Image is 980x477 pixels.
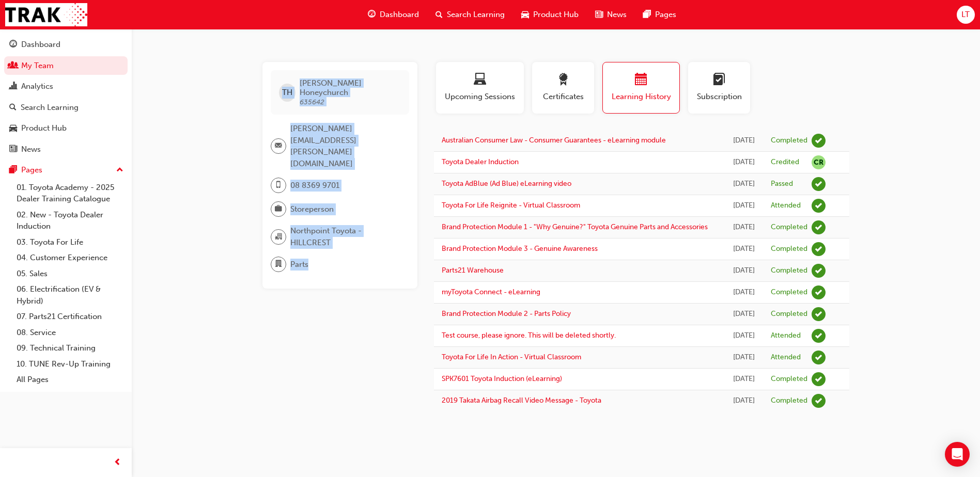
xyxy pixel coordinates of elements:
[444,91,516,103] span: Upcoming Sessions
[442,222,708,231] a: Brand Protection Module 1 - "Why Genuine?" Toyota Genuine Parts and Accessories
[5,3,87,26] img: Trak
[635,4,685,25] a: pages-iconPages
[587,4,635,25] a: news-iconNews
[812,177,826,191] span: learningRecordVerb_PASS-icon
[733,308,755,320] div: Thu Apr 29 2021 23:30:00 GMT+0930 (Australian Central Standard Time)
[812,394,826,408] span: learningRecordVerb_COMPLETE-icon
[442,374,562,383] a: SPK7601 Toyota Induction (eLearning)
[12,234,128,250] a: 03. Toyota For Life
[771,396,807,406] div: Completed
[733,221,755,233] div: Wed Sep 07 2022 23:30:00 GMT+0930 (Australian Central Standard Time)
[771,136,807,146] div: Completed
[275,139,282,153] span: email-icon
[4,161,128,180] button: Pages
[21,164,42,176] div: Pages
[4,33,128,161] button: DashboardMy TeamAnalyticsSearch LearningProduct HubNews
[282,87,292,99] span: TH
[442,266,504,275] a: Parts21 Warehouse
[521,8,529,21] span: car-icon
[442,136,666,145] a: Australian Consumer Law - Consumer Guarantees - eLearning module
[442,201,580,210] a: Toyota For Life Reignite - Virtual Classroom
[733,156,755,168] div: Tue Mar 25 2025 22:30:00 GMT+1030 (Australian Central Daylight Time)
[812,134,826,148] span: learningRecordVerb_COMPLETE-icon
[442,244,598,253] a: Brand Protection Module 3 - Genuine Awareness
[812,351,826,364] span: learningRecordVerb_ATTEND-icon
[368,8,376,21] span: guage-icon
[540,91,586,103] span: Certificates
[733,200,755,212] div: Mon Oct 16 2023 00:30:00 GMT+1030 (Australian Central Daylight Time)
[447,9,505,21] span: Search Learning
[771,374,807,384] div: Completed
[696,91,742,103] span: Subscription
[21,122,67,134] div: Product Hub
[275,179,282,192] span: mobile-icon
[771,157,799,167] div: Credited
[12,309,128,325] a: 07. Parts21 Certification
[771,288,807,297] div: Completed
[9,61,17,71] span: people-icon
[812,372,826,386] span: learningRecordVerb_COMPLETE-icon
[733,178,755,190] div: Fri Nov 22 2024 15:26:42 GMT+1030 (Australian Central Daylight Time)
[442,157,519,166] a: Toyota Dealer Induction
[442,396,601,405] a: 2019 Takata Airbag Recall Video Message - Toyota
[812,199,826,213] span: learningRecordVerb_ATTEND-icon
[116,164,123,177] span: up-icon
[771,331,801,341] div: Attended
[4,77,128,96] a: Analytics
[4,119,128,138] a: Product Hub
[21,102,79,114] div: Search Learning
[360,4,427,25] a: guage-iconDashboard
[812,329,826,343] span: learningRecordVerb_ATTEND-icon
[290,259,308,271] span: Parts
[275,230,282,244] span: organisation-icon
[733,243,755,255] div: Wed Sep 07 2022 23:30:00 GMT+0930 (Australian Central Standard Time)
[12,281,128,309] a: 06. Electrification (EV & Hybrid)
[290,225,401,248] span: Northpoint Toyota - HILLCREST
[733,395,755,407] div: Mon May 27 2019 23:30:00 GMT+0930 (Australian Central Standard Time)
[713,73,725,87] span: learningplan-icon
[12,207,128,234] a: 02. New - Toyota Dealer Induction
[771,201,801,211] div: Attended
[4,56,128,75] a: My Team
[812,307,826,321] span: learningRecordVerb_COMPLETE-icon
[9,166,17,175] span: pages-icon
[290,203,334,215] span: Storeperson
[733,135,755,147] div: Tue Aug 19 2025 15:26:58 GMT+0930 (Australian Central Standard Time)
[442,288,540,296] a: myToyota Connect - eLearning
[4,35,128,54] a: Dashboard
[12,266,128,282] a: 05. Sales
[9,124,17,133] span: car-icon
[290,123,401,169] span: [PERSON_NAME][EMAIL_ADDRESS][PERSON_NAME][DOMAIN_NAME]
[12,180,128,207] a: 01. Toyota Academy - 2025 Dealer Training Catalogue
[12,250,128,266] a: 04. Customer Experience
[300,98,324,106] span: 635642
[300,78,401,97] span: [PERSON_NAME] Honeychurch
[812,220,826,234] span: learningRecordVerb_COMPLETE-icon
[733,287,755,298] div: Wed Jun 15 2022 23:30:00 GMT+0930 (Australian Central Standard Time)
[275,202,282,216] span: briefcase-icon
[812,285,826,299] span: learningRecordVerb_COMPLETE-icon
[427,4,513,25] a: search-iconSearch Learning
[771,244,807,254] div: Completed
[655,9,676,21] span: Pages
[733,352,755,363] div: Sun Jul 07 2019 23:30:00 GMT+0930 (Australian Central Standard Time)
[688,62,750,114] button: Subscription
[733,265,755,277] div: Wed Sep 07 2022 23:30:00 GMT+0930 (Australian Central Standard Time)
[12,372,128,388] a: All Pages
[12,325,128,341] a: 08. Service
[733,330,755,342] div: Wed Jul 17 2019 22:11:55 GMT+0930 (Australian Central Standard Time)
[435,8,443,21] span: search-icon
[442,309,571,318] a: Brand Protection Module 2 - Parts Policy
[9,40,17,50] span: guage-icon
[21,81,53,92] div: Analytics
[21,144,41,155] div: News
[533,9,579,21] span: Product Hub
[602,62,680,114] button: Learning History
[812,264,826,278] span: learningRecordVerb_COMPLETE-icon
[643,8,651,21] span: pages-icon
[9,145,17,154] span: news-icon
[557,73,569,87] span: award-icon
[442,353,581,361] a: Toyota For Life In Action - Virtual Classroom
